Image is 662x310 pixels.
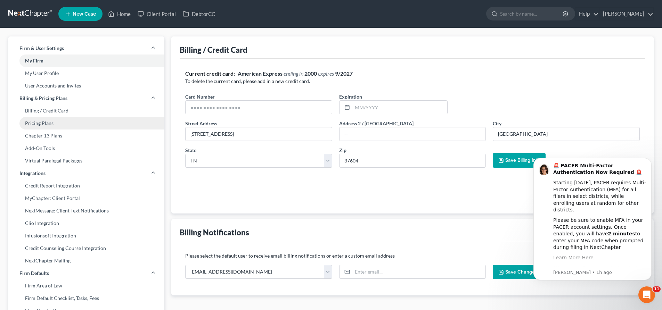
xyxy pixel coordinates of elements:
input: ●●●● ●●●● ●●●● ●●●● [186,101,332,114]
span: 11 [653,286,661,292]
strong: 9/2027 [335,70,353,77]
a: Infusionsoft Integration [8,229,164,242]
span: State [185,147,196,153]
input: Search by name... [500,7,564,20]
a: Firm Area of Law [8,279,164,292]
a: Pricing Plans [8,117,164,129]
span: City [493,120,501,126]
p: Please select the default user to receive email billing notifications or enter a custom email add... [185,252,640,259]
span: Firm & User Settings [19,45,64,52]
a: Credit Report Integration [8,179,164,192]
a: NextChapter Mailing [8,254,164,267]
a: Add-On Tools [8,142,164,154]
span: New Case [73,11,96,17]
span: Expiration [339,94,362,100]
span: Firm Defaults [19,270,49,277]
a: Help [575,8,599,20]
input: -- [340,127,486,141]
button: Save Changes [493,265,543,279]
a: Billing / Credit Card [8,104,164,117]
input: XXXXX [339,154,486,168]
input: Enter email... [352,265,486,278]
a: Clio Integration [8,217,164,229]
a: [PERSON_NAME] [599,8,653,20]
span: ending in [284,70,303,77]
p: To delete the current card, please add in a new credit card. [185,78,640,85]
span: Zip [339,147,346,153]
input: Enter city [493,127,639,141]
a: User Accounts and Invites [8,79,164,92]
div: Billing / Credit Card [180,45,247,55]
span: Integrations [19,170,46,177]
button: Save Billing Info [493,153,546,168]
div: Billing Notifications [180,227,249,237]
span: Street Address [185,120,217,126]
span: expires [318,70,334,77]
strong: 2000 [304,70,317,77]
a: MyChapter: Client Portal [8,192,164,204]
span: Card Number [185,94,215,100]
a: Firm & User Settings [8,42,164,55]
a: Billing & Pricing Plans [8,92,164,104]
a: DebtorCC [179,8,219,20]
strong: Current credit card: [185,70,235,77]
a: My User Profile [8,67,164,79]
strong: American Express [238,70,283,77]
iframe: Intercom live chat [638,286,655,303]
input: MM/YYYY [352,101,447,114]
a: Credit Counseling Course Integration [8,242,164,254]
a: Firm Default Checklist, Tasks, Fees [8,292,164,304]
a: Virtual Paralegal Packages [8,154,164,167]
a: Chapter 13 Plans [8,129,164,142]
a: Firm Defaults [8,267,164,279]
a: My Firm [8,55,164,67]
span: Address 2 / [GEOGRAPHIC_DATA] [339,120,414,126]
span: Save Changes [505,269,537,275]
a: NextMessage: Client Text Notifications [8,204,164,217]
iframe: Intercom notifications message [523,148,662,291]
span: Save Billing Info [505,157,540,163]
a: Client Portal [134,8,179,20]
input: Enter street address [186,127,332,141]
a: Integrations [8,167,164,179]
span: Billing & Pricing Plans [19,95,67,102]
a: Home [105,8,134,20]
